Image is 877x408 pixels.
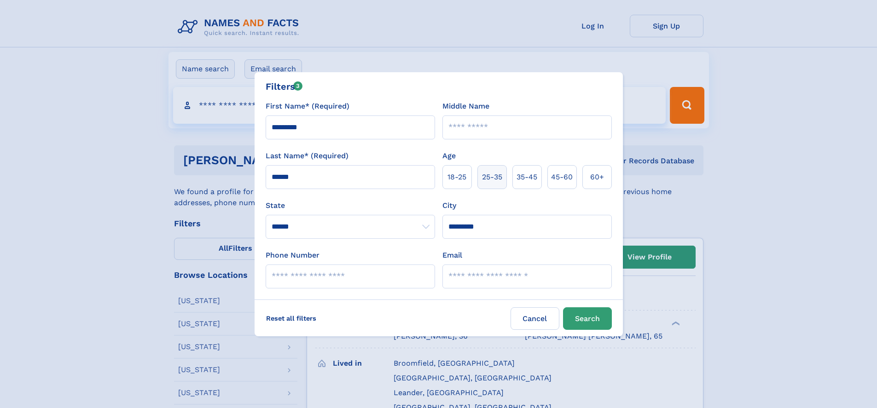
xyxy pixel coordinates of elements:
[511,307,559,330] label: Cancel
[266,101,349,112] label: First Name* (Required)
[266,150,348,161] label: Last Name* (Required)
[447,172,466,183] span: 18‑25
[590,172,604,183] span: 60+
[260,307,322,329] label: Reset all filters
[266,200,435,211] label: State
[517,172,537,183] span: 35‑45
[442,200,456,211] label: City
[442,250,462,261] label: Email
[563,307,612,330] button: Search
[442,150,456,161] label: Age
[551,172,573,183] span: 45‑60
[482,172,502,183] span: 25‑35
[442,101,489,112] label: Middle Name
[266,80,303,93] div: Filters
[266,250,319,261] label: Phone Number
